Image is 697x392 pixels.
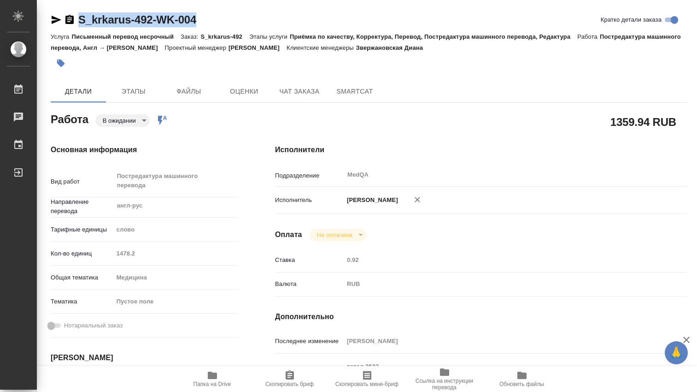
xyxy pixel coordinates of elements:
[275,255,344,265] p: Ставка
[174,366,251,392] button: Папка на Drive
[113,294,238,309] div: Пустое поле
[95,114,150,127] div: В ожидании
[78,13,196,26] a: S_krkarus-492-WK-004
[51,225,113,234] p: Тарифные единицы
[344,196,398,205] p: [PERSON_NAME]
[113,247,238,260] input: Пустое поле
[222,86,266,97] span: Оценки
[610,114,676,130] h2: 1359.94 RUB
[275,144,687,155] h4: Исполнители
[265,381,314,387] span: Скопировать бриф
[275,196,344,205] p: Исполнитель
[64,321,123,330] span: Нотариальный заказ
[51,33,71,40] p: Услуга
[64,14,75,25] button: Скопировать ссылку
[200,33,249,40] p: S_krkarus-492
[277,86,322,97] span: Чат заказа
[51,352,238,363] h4: [PERSON_NAME]
[113,222,238,238] div: слово
[275,337,344,346] p: Последнее изменение
[310,229,366,241] div: В ожидании
[113,270,238,285] div: Медицина
[344,253,653,267] input: Пустое поле
[275,311,687,322] h4: Дополнительно
[181,33,200,40] p: Заказ:
[333,86,377,97] span: SmartCat
[51,273,113,282] p: Общая тематика
[344,276,653,292] div: RUB
[314,231,355,239] button: Не оплачена
[356,44,430,51] p: Звержановская Диана
[499,381,544,387] span: Обновить файлы
[249,33,290,40] p: Этапы услуги
[407,190,428,210] button: Удалить исполнителя
[275,279,344,289] p: Валюта
[51,177,113,186] p: Вид работ
[411,378,478,391] span: Ссылка на инструкции перевода
[406,366,483,392] button: Ссылка на инструкции перевода
[577,33,600,40] p: Работа
[167,86,211,97] span: Файлы
[344,334,653,348] input: Пустое поле
[275,171,344,180] p: Подразделение
[275,229,302,240] h4: Оплата
[51,14,62,25] button: Скопировать ссылку для ЯМессенджера
[228,44,287,51] p: [PERSON_NAME]
[51,249,113,258] p: Кол-во единиц
[193,381,231,387] span: Папка на Drive
[51,53,71,73] button: Добавить тэг
[483,366,561,392] button: Обновить файлы
[51,110,88,127] h2: Работа
[100,117,139,125] button: В ожидании
[287,44,356,51] p: Клиентские менеджеры
[328,366,406,392] button: Скопировать мини-бриф
[51,197,113,216] p: Направление перевода
[335,381,398,387] span: Скопировать мини-бриф
[71,33,181,40] p: Письменный перевод несрочный
[111,86,156,97] span: Этапы
[601,15,662,24] span: Кратко детали заказа
[56,86,100,97] span: Детали
[665,341,688,364] button: 🙏
[117,297,227,306] div: Пустое поле
[51,297,113,306] p: Тематика
[251,366,328,392] button: Скопировать бриф
[668,343,684,362] span: 🙏
[51,144,238,155] h4: Основная информация
[165,44,228,51] p: Проектный менеджер
[290,33,577,40] p: Приёмка по качеству, Корректура, Перевод, Постредактура машинного перевода, Редактура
